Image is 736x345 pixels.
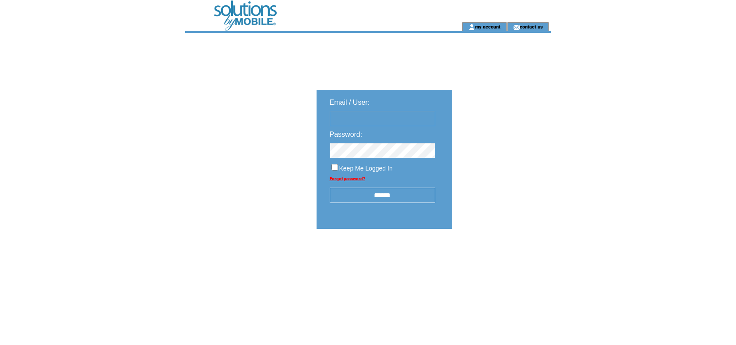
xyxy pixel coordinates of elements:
[520,24,543,29] a: contact us
[468,24,475,31] img: account_icon.gif;jsessionid=DB871D5CE2368AFC732E51CA3AF50937
[339,165,393,172] span: Keep Me Logged In
[330,176,365,181] a: Forgot password?
[513,24,520,31] img: contact_us_icon.gif;jsessionid=DB871D5CE2368AFC732E51CA3AF50937
[330,99,370,106] span: Email / User:
[478,251,521,262] img: transparent.png;jsessionid=DB871D5CE2368AFC732E51CA3AF50937
[330,131,363,138] span: Password:
[475,24,500,29] a: my account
